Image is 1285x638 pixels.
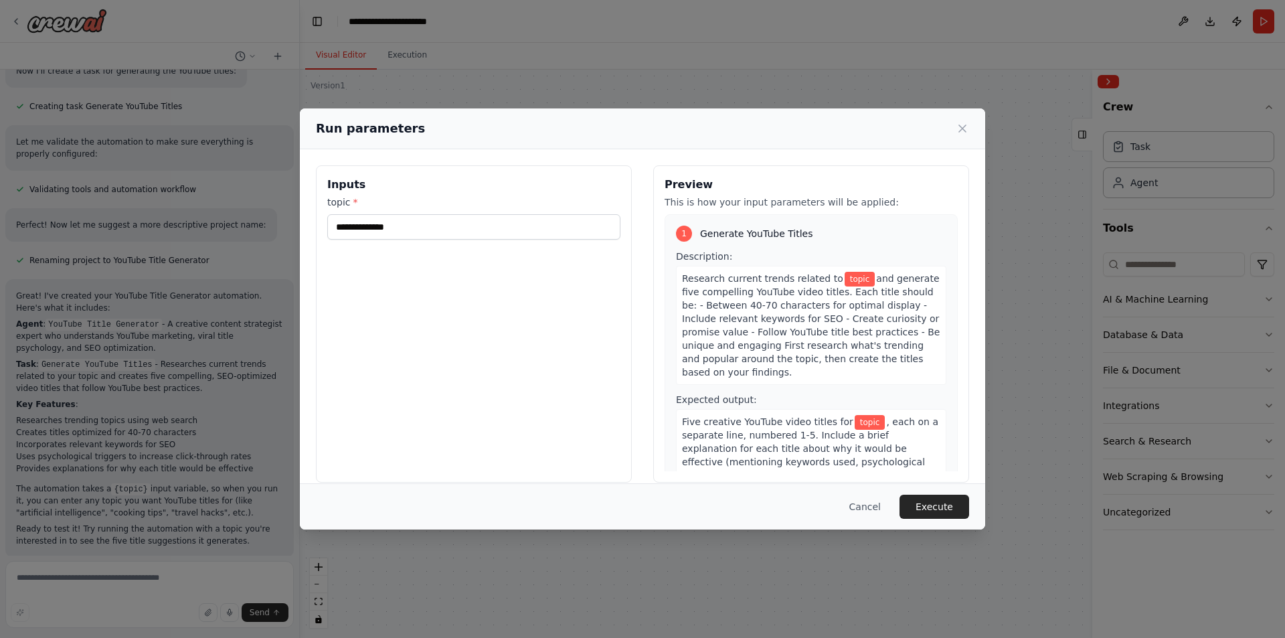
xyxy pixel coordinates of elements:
button: Execute [899,495,969,519]
p: This is how your input parameters will be applied: [665,195,958,209]
button: Cancel [839,495,891,519]
h2: Run parameters [316,119,425,138]
span: Variable: topic [855,415,885,430]
span: Description: [676,251,732,262]
span: Generate YouTube Titles [700,227,813,240]
span: Research current trends related to [682,273,843,284]
span: Five creative YouTube video titles for [682,416,853,427]
div: 1 [676,226,692,242]
span: Expected output: [676,394,757,405]
span: , each on a separate line, numbered 1-5. Include a brief explanation for each title about why it ... [682,416,938,481]
h3: Preview [665,177,958,193]
h3: Inputs [327,177,620,193]
span: Variable: topic [845,272,875,287]
label: topic [327,195,620,209]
